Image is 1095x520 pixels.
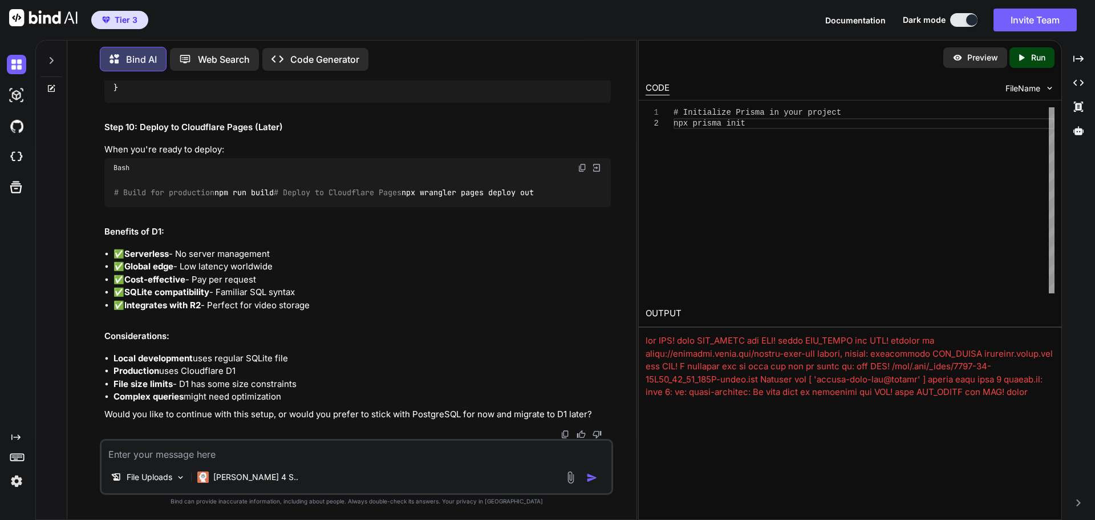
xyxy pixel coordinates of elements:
[7,86,26,105] img: darkAi-studio
[593,430,602,439] img: dislike
[113,163,129,172] span: Bash
[113,248,611,261] li: ✅ - No server management
[561,430,570,439] img: copy
[113,353,193,364] strong: Local development
[564,471,577,484] img: attachment
[113,378,611,391] li: - D1 has some size constraints
[113,299,611,312] li: ✅ - Perfect for video storage
[104,143,611,156] p: When you're ready to deploy:
[113,260,611,273] li: ✅ - Low latency worldwide
[903,14,946,26] span: Dark mode
[7,471,26,491] img: settings
[586,472,598,483] img: icon
[113,352,611,365] li: uses regular SQLite file
[825,14,886,26] button: Documentation
[9,9,78,26] img: Bind AI
[91,11,148,29] button: premiumTier 3
[113,378,173,389] strong: File size limits
[646,107,659,118] div: 1
[113,391,184,402] strong: Complex queries
[127,471,172,483] p: File Uploads
[104,408,611,421] p: Would you like to continue with this setup, or would you prefer to stick with PostgreSQL for now ...
[646,82,670,95] div: CODE
[7,147,26,167] img: cloudideIcon
[100,497,613,506] p: Bind can provide inaccurate information, including about people. Always double-check its answers....
[104,225,611,239] h2: Benefits of D1:
[124,300,201,311] strong: Integrates with R2
[674,108,841,117] span: # Initialize Prisma in your project
[113,390,611,404] li: might need optimization
[102,17,110,23] img: premium
[126,53,157,66] p: Bind AI
[290,53,359,66] p: Code Generator
[639,300,1061,327] h2: OUTPUT
[124,274,185,285] strong: Cost-effective
[591,163,602,173] img: Open in Browser
[115,14,137,26] span: Tier 3
[825,15,886,25] span: Documentation
[113,273,611,287] li: ✅ - Pay per request
[113,365,611,378] li: uses Cloudflare D1
[176,473,185,482] img: Pick Models
[1045,83,1055,93] img: chevron down
[274,187,401,197] span: # Deploy to Cloudflare Pages
[113,83,118,93] span: }
[213,471,298,483] p: [PERSON_NAME] 4 S..
[113,365,159,376] strong: Production
[7,116,26,136] img: githubDark
[967,52,998,63] p: Preview
[646,118,659,129] div: 2
[124,287,209,297] strong: SQLite compatibility
[197,471,209,483] img: Claude 4 Sonnet
[1005,83,1040,94] span: FileName
[952,53,963,63] img: preview
[104,330,611,343] h2: Considerations:
[198,53,250,66] p: Web Search
[114,187,214,197] span: # Build for production
[113,187,535,199] code: npm run build npx wrangler pages deploy out
[7,55,26,74] img: darkChat
[124,248,169,259] strong: Serverless
[1031,52,1045,63] p: Run
[674,119,745,128] span: npx prisma init
[578,163,587,172] img: copy
[577,430,586,439] img: like
[104,121,611,134] h2: Step 10: Deploy to Cloudflare Pages (Later)
[124,261,173,272] strong: Global edge
[113,286,611,299] li: ✅ - Familiar SQL syntax
[993,9,1077,31] button: Invite Team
